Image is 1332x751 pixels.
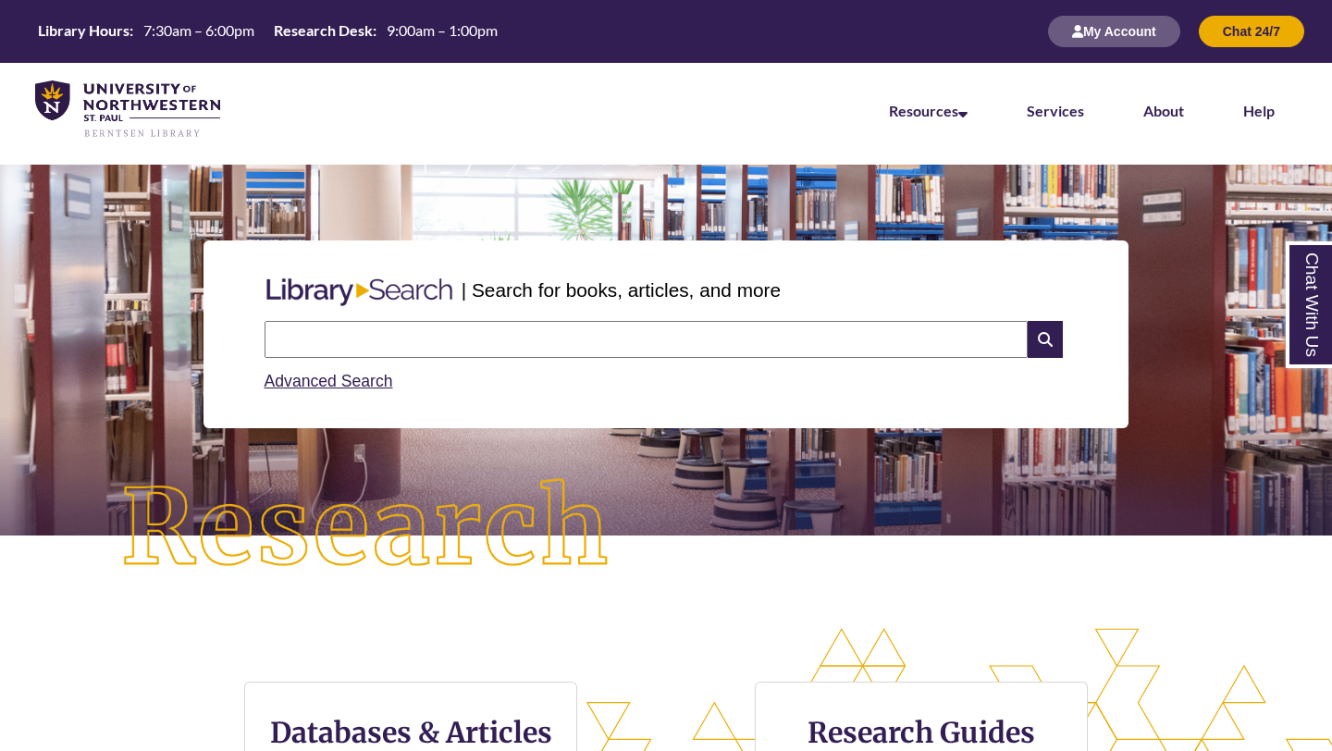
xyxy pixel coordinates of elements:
img: Research [67,425,666,633]
th: Research Desk: [266,20,379,41]
span: 9:00am – 1:00pm [387,21,498,39]
a: Hours Today [31,20,505,43]
a: Help [1243,102,1275,119]
button: My Account [1048,16,1180,47]
a: Resources [889,102,968,119]
table: Hours Today [31,20,505,41]
span: 7:30am – 6:00pm [143,21,254,39]
a: Chat 24/7 [1199,23,1304,39]
h3: Research Guides [771,715,1072,750]
a: Services [1027,102,1084,119]
i: Search [1028,321,1063,358]
h3: Databases & Articles [260,715,561,750]
a: Back to Top [1258,333,1327,358]
img: Libary Search [257,271,462,314]
a: About [1143,102,1184,119]
a: My Account [1048,23,1180,39]
button: Chat 24/7 [1199,16,1304,47]
a: Advanced Search [265,372,393,390]
th: Library Hours: [31,20,136,41]
p: | Search for books, articles, and more [462,276,781,304]
img: UNWSP Library Logo [35,80,220,139]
